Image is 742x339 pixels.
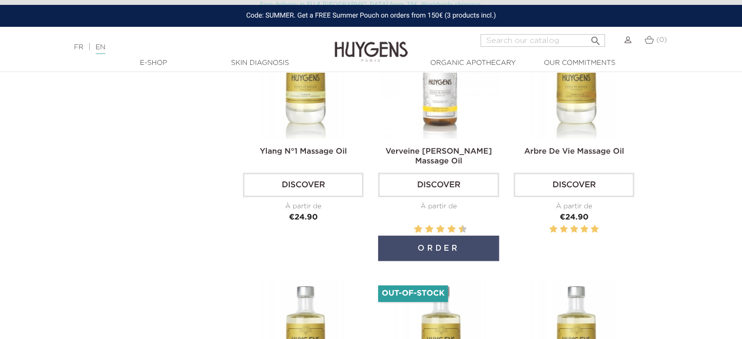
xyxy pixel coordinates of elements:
a: Discover [243,173,363,197]
i:  [589,32,601,44]
div: | [69,41,302,53]
label: 9 [457,223,458,236]
label: 5 [434,223,436,236]
img: Huygens [335,26,408,63]
label: 3 [423,223,424,236]
div: À partir de [514,201,634,212]
button: Order [378,236,499,261]
label: 10 [460,223,465,236]
img: L'HUILE DE MASSAGE 100ml YLANG #1 [245,18,365,139]
div: À partir de [243,201,363,212]
span: €24.90 [560,214,588,221]
img: L'HUILE DE MASSAGE 100ml ARBRE DE VIE [516,18,636,139]
div: À partir de [378,201,499,212]
input: Search [481,34,605,47]
label: 1 [412,223,414,236]
label: 6 [438,223,443,236]
label: 7 [445,223,447,236]
li: Out-of-Stock [378,285,448,302]
a: Discover [514,173,634,197]
a: Organic Apothecary [424,58,522,68]
a: E-Shop [105,58,202,68]
label: 3 [570,223,578,236]
a: Arbre De Vie Massage Oil [524,148,624,156]
a: Our commitments [531,58,628,68]
label: 2 [560,223,567,236]
a: Ylang N°1 Massage Oil [260,148,347,156]
label: 2 [416,223,421,236]
label: 5 [591,223,599,236]
span: (0) [656,37,667,43]
label: 4 [427,223,432,236]
span: €24.90 [289,214,318,221]
a: Skin Diagnosis [211,58,309,68]
a: EN [96,44,105,54]
a: Discover [378,173,499,197]
label: 4 [581,223,588,236]
a: FR [74,44,83,51]
label: 1 [549,223,557,236]
a: Verveine [PERSON_NAME] Massage Oil [385,148,492,165]
button:  [586,31,604,44]
label: 8 [449,223,454,236]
